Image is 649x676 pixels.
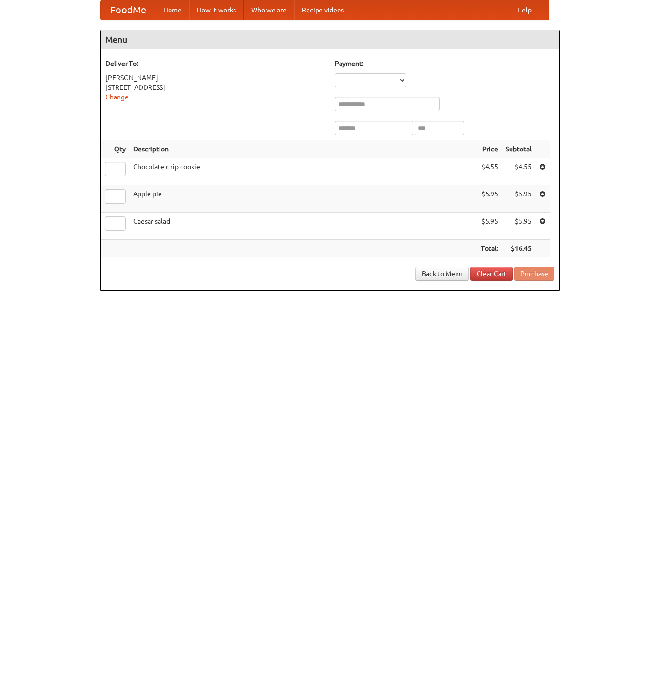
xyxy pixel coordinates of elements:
[101,140,129,158] th: Qty
[129,158,477,185] td: Chocolate chip cookie
[335,59,554,68] h5: Payment:
[502,240,535,258] th: $16.45
[502,158,535,185] td: $4.55
[106,83,325,92] div: [STREET_ADDRESS]
[129,140,477,158] th: Description
[129,213,477,240] td: Caesar salad
[101,30,559,49] h4: Menu
[510,0,539,20] a: Help
[244,0,294,20] a: Who we are
[477,213,502,240] td: $5.95
[189,0,244,20] a: How it works
[415,267,469,281] a: Back to Menu
[101,0,156,20] a: FoodMe
[502,140,535,158] th: Subtotal
[294,0,351,20] a: Recipe videos
[470,267,513,281] a: Clear Cart
[129,185,477,213] td: Apple pie
[514,267,554,281] button: Purchase
[106,73,325,83] div: [PERSON_NAME]
[477,240,502,258] th: Total:
[477,140,502,158] th: Price
[156,0,189,20] a: Home
[477,158,502,185] td: $4.55
[502,213,535,240] td: $5.95
[477,185,502,213] td: $5.95
[106,93,128,101] a: Change
[502,185,535,213] td: $5.95
[106,59,325,68] h5: Deliver To:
